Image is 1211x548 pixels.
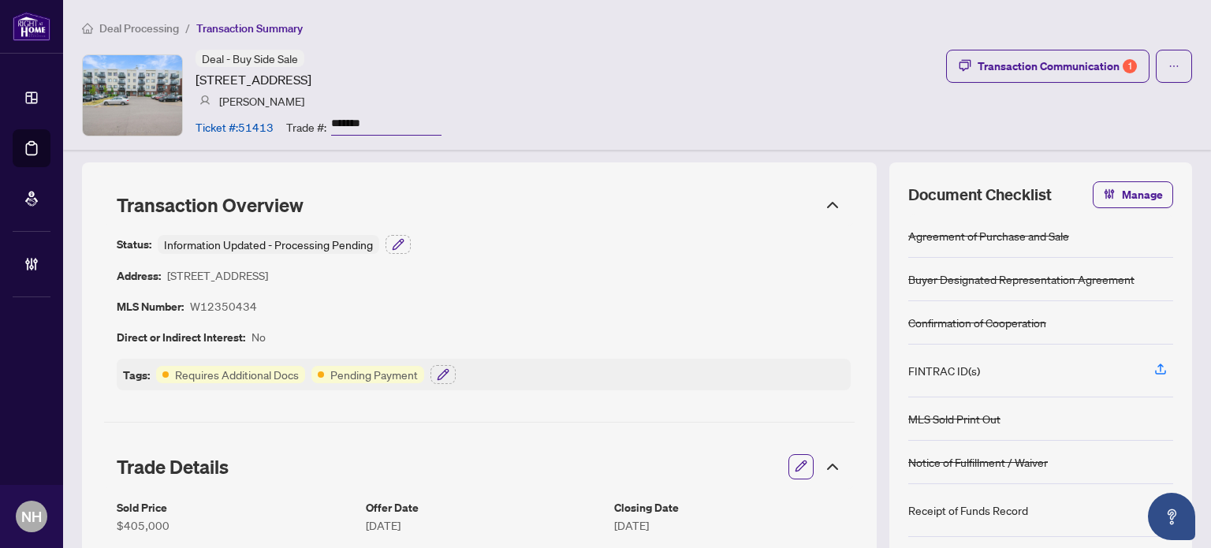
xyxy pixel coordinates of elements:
span: ellipsis [1168,61,1179,72]
img: svg%3e [199,95,211,106]
span: home [82,23,93,34]
span: Manage [1122,182,1163,207]
article: [STREET_ADDRESS] [167,267,268,285]
span: Trade Details [117,455,229,479]
img: IMG-W12350434_1.jpg [83,55,182,136]
article: MLS Number: [117,297,184,315]
div: Transaction Communication [978,54,1137,79]
article: Offer Date [366,498,602,516]
button: Transaction Communication1 [946,50,1150,83]
div: Confirmation of Cooperation [908,314,1046,331]
div: Information Updated - Processing Pending [158,235,379,254]
article: [DATE] [614,516,851,534]
article: Closing Date [614,498,851,516]
article: Status: [117,235,151,254]
span: Transaction Summary [196,21,303,35]
article: [PERSON_NAME] [219,92,304,110]
span: Transaction Overview [117,193,304,217]
img: logo [13,12,50,41]
article: Requires Additional Docs [175,366,299,383]
article: Pending Payment [330,366,418,383]
article: Ticket #: 51413 [196,118,274,136]
span: Deal - Buy Side Sale [202,51,298,65]
article: $405,000 [117,516,353,534]
span: NH [21,505,42,527]
div: Agreement of Purchase and Sale [908,227,1069,244]
article: Trade #: [286,118,326,136]
div: Receipt of Funds Record [908,501,1028,519]
li: / [185,19,190,37]
div: Notice of Fulfillment / Waiver [908,453,1048,471]
div: 1 [1123,59,1137,73]
span: Deal Processing [99,21,179,35]
div: FINTRAC ID(s) [908,362,980,379]
article: Address: [117,267,161,285]
article: W12350434 [190,297,257,315]
article: No [252,328,266,346]
div: Trade Details [104,445,855,489]
article: Sold Price [117,498,353,516]
article: Tags: [123,366,150,384]
article: Direct or Indirect Interest: [117,328,245,346]
button: Open asap [1148,493,1195,540]
div: MLS Sold Print Out [908,410,1000,427]
div: Transaction Overview [104,185,855,226]
article: [STREET_ADDRESS] [196,70,311,89]
span: Document Checklist [908,184,1052,206]
div: Buyer Designated Representation Agreement [908,270,1135,288]
button: Manage [1093,181,1173,208]
article: [DATE] [366,516,602,534]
